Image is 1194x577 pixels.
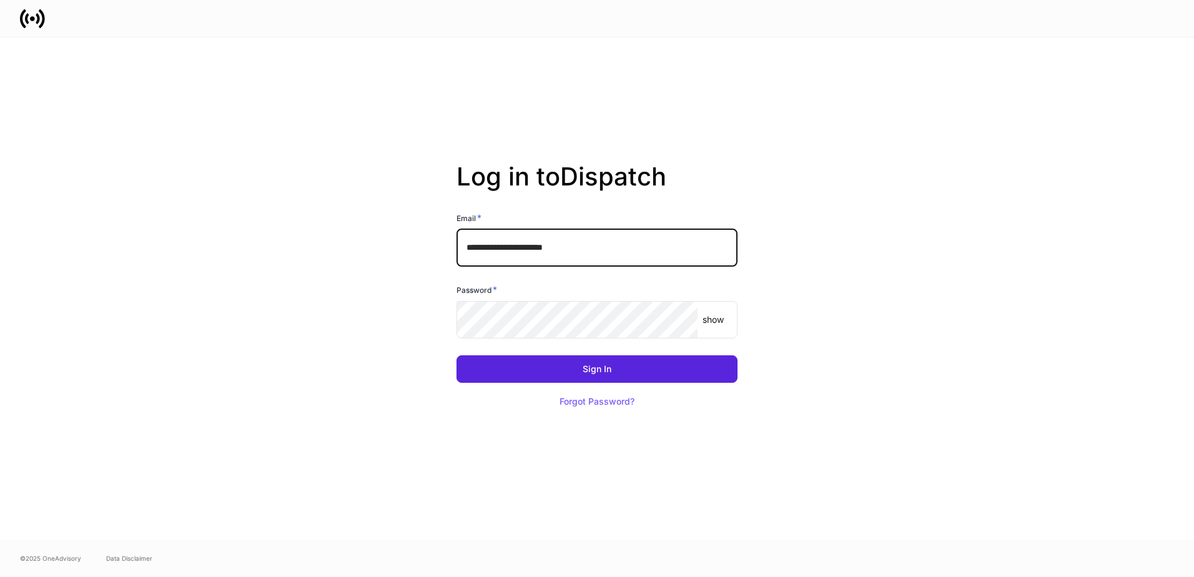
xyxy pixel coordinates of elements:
span: © 2025 OneAdvisory [20,553,81,563]
button: Forgot Password? [544,388,650,415]
h2: Log in to Dispatch [456,162,738,212]
button: Sign In [456,355,738,383]
div: Forgot Password? [560,397,634,406]
p: show [703,313,724,326]
div: Sign In [583,365,611,373]
h6: Email [456,212,481,224]
a: Data Disclaimer [106,553,152,563]
h6: Password [456,284,497,296]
